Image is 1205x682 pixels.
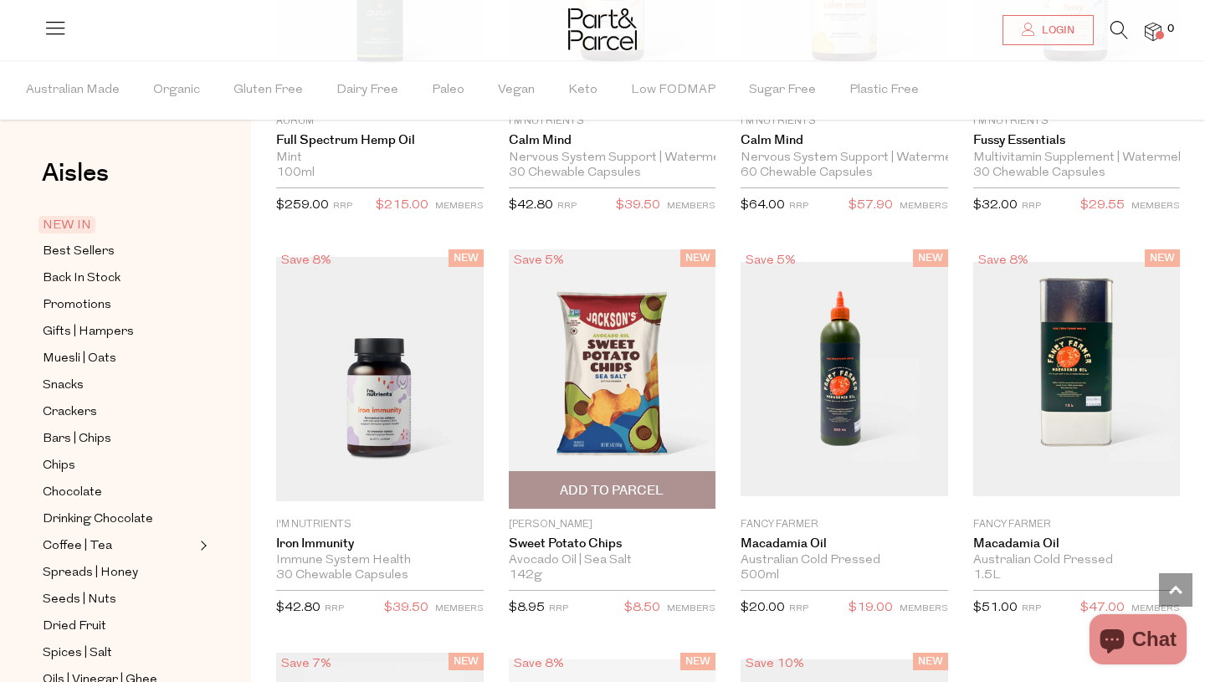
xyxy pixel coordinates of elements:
p: Fancy Farmer [741,517,948,532]
a: Macadamia Oil [741,536,948,551]
span: Crackers [43,403,97,423]
span: Plastic Free [849,61,919,120]
span: Low FODMAP [631,61,715,120]
img: Sweet Potato Chips [509,249,716,508]
inbox-online-store-chat: Shopify online store chat [1084,614,1192,669]
span: Keto [568,61,597,120]
span: $29.55 [1080,195,1125,217]
small: RRP [333,202,352,211]
span: 30 Chewable Capsules [509,166,641,181]
span: $64.00 [741,199,785,212]
a: Aisles [42,161,109,203]
span: Best Sellers [43,242,115,262]
img: Iron Immunity [276,257,484,501]
span: 500ml [741,568,779,583]
img: Part&Parcel [568,8,637,50]
small: RRP [325,604,344,613]
span: NEW IN [38,216,95,233]
small: RRP [1022,604,1041,613]
span: $215.00 [376,195,428,217]
span: $51.00 [973,602,1018,614]
span: Gluten Free [233,61,303,120]
span: $8.50 [624,597,660,619]
span: NEW [449,653,484,670]
span: 100ml [276,166,315,181]
p: [PERSON_NAME] [509,517,716,532]
span: NEW [680,249,715,267]
a: Drinking Chocolate [43,509,195,530]
span: Chips [43,456,75,476]
a: Macadamia Oil [973,536,1181,551]
span: Vegan [498,61,535,120]
img: Macadamia Oil [973,262,1181,496]
span: 0 [1163,22,1178,37]
span: Drinking Chocolate [43,510,153,530]
span: Dried Fruit [43,617,106,637]
a: NEW IN [43,215,195,235]
a: Bars | Chips [43,428,195,449]
span: $57.90 [849,195,893,217]
p: I'm Nutrients [741,114,948,129]
a: Snacks [43,375,195,396]
span: 30 Chewable Capsules [276,568,408,583]
span: Muesli | Oats [43,349,116,369]
span: $39.50 [616,195,660,217]
div: Save 10% [741,653,809,675]
small: MEMBERS [667,202,715,211]
div: Australian Cold Pressed [973,553,1181,568]
div: Save 8% [973,249,1033,272]
div: Avocado Oil | Sea Salt [509,553,716,568]
div: Immune System Health [276,553,484,568]
a: Seeds | Nuts [43,589,195,610]
span: Spreads | Honey [43,563,138,583]
a: Best Sellers [43,241,195,262]
span: Aisles [42,155,109,192]
a: Crackers [43,402,195,423]
span: 60 Chewable Capsules [741,166,873,181]
span: $259.00 [276,199,329,212]
a: Promotions [43,295,195,315]
small: MEMBERS [900,202,948,211]
span: $42.80 [276,602,320,614]
small: MEMBERS [435,604,484,613]
small: RRP [557,202,577,211]
div: Nervous System Support | Watermelon [741,151,948,166]
img: Macadamia Oil [741,262,948,496]
a: Chips [43,455,195,476]
a: Spices | Salt [43,643,195,664]
span: Spices | Salt [43,644,112,664]
div: Save 8% [276,249,336,272]
button: Add To Parcel [509,471,716,509]
a: Spreads | Honey [43,562,195,583]
small: MEMBERS [435,202,484,211]
a: Back In Stock [43,268,195,289]
p: I'm Nutrients [276,517,484,532]
small: MEMBERS [1131,604,1180,613]
span: 1.5L [973,568,1001,583]
div: Save 8% [509,653,569,675]
a: Chocolate [43,482,195,503]
span: $32.00 [973,199,1018,212]
a: Dried Fruit [43,616,195,637]
span: NEW [913,653,948,670]
div: Multivitamin Supplement | Watermelon [973,151,1181,166]
a: Muesli | Oats [43,348,195,369]
span: NEW [680,653,715,670]
a: Sweet Potato Chips [509,536,716,551]
span: $39.50 [384,597,428,619]
span: Sugar Free [749,61,816,120]
a: Calm Mind [741,133,948,148]
p: Fancy Farmer [973,517,1181,532]
small: MEMBERS [667,604,715,613]
p: Aurum [276,114,484,129]
span: Paleo [432,61,464,120]
span: Chocolate [43,483,102,503]
span: $42.80 [509,199,553,212]
a: 0 [1145,23,1161,40]
small: MEMBERS [900,604,948,613]
span: Login [1038,23,1074,38]
p: I'm Nutrients [509,114,716,129]
button: Expand/Collapse Coffee | Tea [196,536,208,556]
div: Save 5% [509,249,569,272]
span: NEW [449,249,484,267]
